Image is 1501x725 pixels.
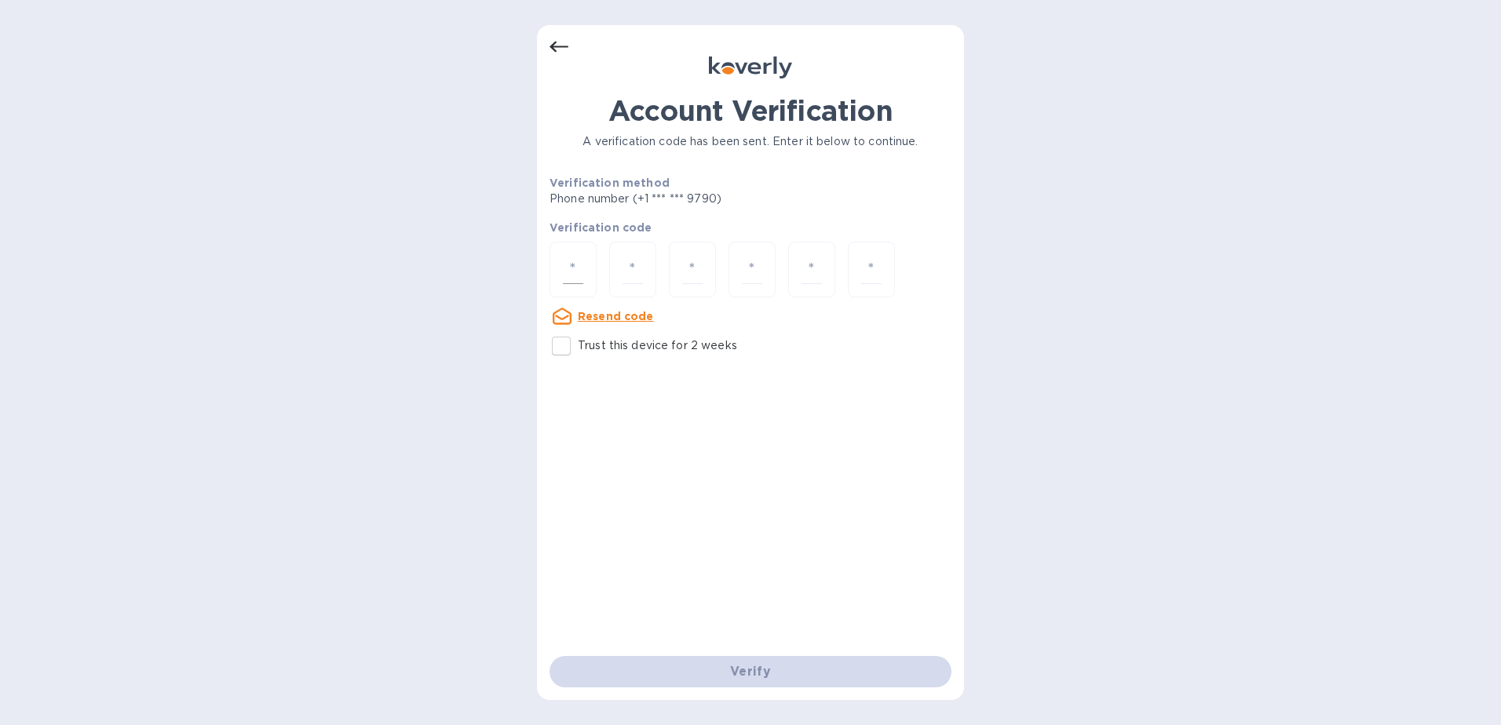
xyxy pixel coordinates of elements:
u: Resend code [578,310,654,322]
h1: Account Verification [550,94,951,127]
p: Phone number (+1 *** *** 9790) [550,191,842,207]
p: Verification code [550,220,951,235]
p: Trust this device for 2 weeks [578,337,737,354]
b: Verification method [550,177,670,189]
p: A verification code has been sent. Enter it below to continue. [550,133,951,150]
